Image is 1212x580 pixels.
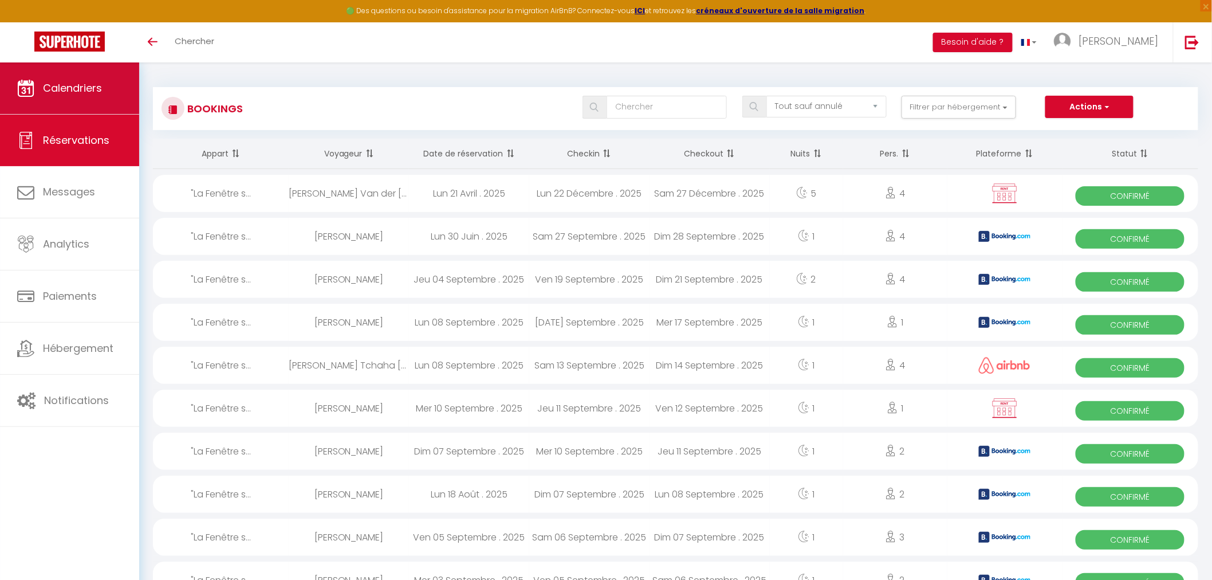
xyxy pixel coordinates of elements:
[1045,96,1134,119] button: Actions
[289,139,409,169] th: Sort by guest
[607,96,727,119] input: Chercher
[44,393,109,407] span: Notifications
[175,35,214,47] span: Chercher
[184,96,243,122] h3: Bookings
[947,139,1063,169] th: Sort by channel
[43,341,113,355] span: Hébergement
[1185,35,1199,49] img: logout
[843,139,948,169] th: Sort by people
[43,185,95,199] span: Messages
[933,33,1013,52] button: Besoin d'aide ?
[43,133,109,147] span: Réservations
[166,22,223,62] a: Chercher
[1045,22,1173,62] a: ... [PERSON_NAME]
[9,5,44,39] button: Ouvrir le widget de chat LiveChat
[529,139,650,169] th: Sort by checkin
[43,237,89,251] span: Analytics
[696,6,865,15] a: créneaux d'ouverture de la salle migration
[770,139,843,169] th: Sort by nights
[43,81,102,95] span: Calendriers
[902,96,1016,119] button: Filtrer par hébergement
[650,139,770,169] th: Sort by checkout
[1079,34,1159,48] span: [PERSON_NAME]
[153,139,289,169] th: Sort by rentals
[409,139,529,169] th: Sort by booking date
[635,6,646,15] a: ICI
[43,289,97,303] span: Paiements
[34,32,105,52] img: Super Booking
[1054,33,1071,50] img: ...
[1063,139,1198,169] th: Sort by status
